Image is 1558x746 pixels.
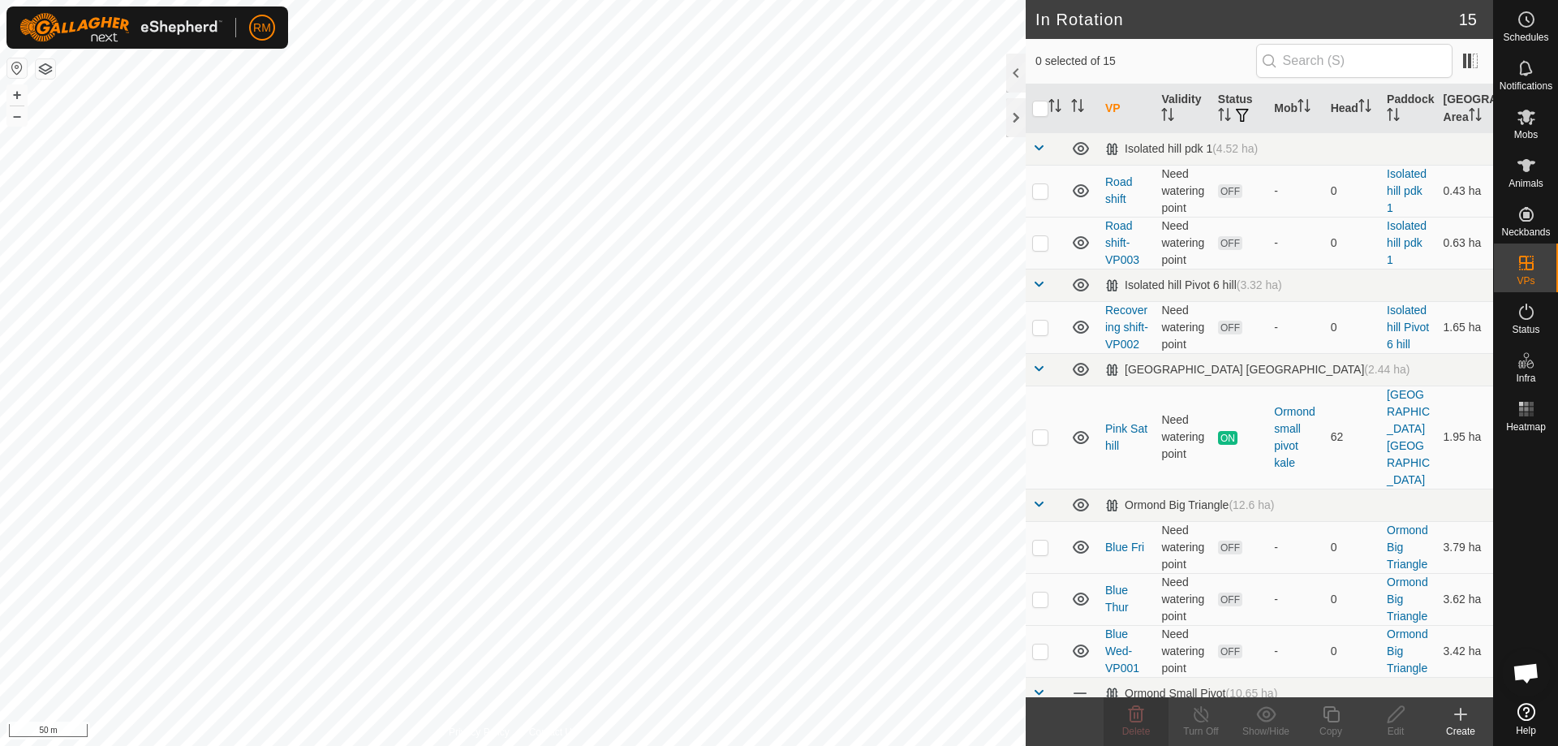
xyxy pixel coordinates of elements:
[1122,726,1151,737] span: Delete
[1218,431,1237,445] span: ON
[1387,304,1429,351] a: Isolated hill Pivot 6 hill
[1105,278,1282,292] div: Isolated hill Pivot 6 hill
[1212,84,1267,133] th: Status
[1237,278,1282,291] span: (3.32 ha)
[7,106,27,126] button: –
[1218,236,1242,250] span: OFF
[1155,84,1211,133] th: Validity
[253,19,271,37] span: RM
[1218,321,1242,334] span: OFF
[1218,184,1242,198] span: OFF
[1105,304,1148,351] a: Recovering shift-VP002
[1274,403,1317,472] div: Ormond small pivot kale
[1500,81,1552,91] span: Notifications
[1437,301,1493,353] td: 1.65 ha
[1274,539,1317,556] div: -
[1155,386,1211,489] td: Need watering point
[1437,386,1493,489] td: 1.95 ha
[1229,498,1274,511] span: (12.6 ha)
[1324,165,1380,217] td: 0
[529,725,577,740] a: Contact Us
[1161,110,1174,123] p-sorticon: Activate to sort
[1035,53,1256,70] span: 0 selected of 15
[1387,219,1427,266] a: Isolated hill pdk 1
[1516,373,1535,383] span: Infra
[449,725,510,740] a: Privacy Policy
[1324,386,1380,489] td: 62
[1437,217,1493,269] td: 0.63 ha
[1437,84,1493,133] th: [GEOGRAPHIC_DATA] Area
[1274,643,1317,660] div: -
[1509,179,1543,188] span: Animals
[1256,44,1453,78] input: Search (S)
[1506,422,1546,432] span: Heatmap
[1437,573,1493,625] td: 3.62 ha
[1099,84,1155,133] th: VP
[1274,319,1317,336] div: -
[1298,101,1311,114] p-sorticon: Activate to sort
[1358,101,1371,114] p-sorticon: Activate to sort
[1218,645,1242,658] span: OFF
[1324,521,1380,573] td: 0
[1155,573,1211,625] td: Need watering point
[1324,301,1380,353] td: 0
[1437,625,1493,677] td: 3.42 ha
[1514,130,1538,140] span: Mobs
[1155,301,1211,353] td: Need watering point
[1387,167,1427,214] a: Isolated hill pdk 1
[1105,627,1139,675] a: Blue Wed-VP001
[1324,217,1380,269] td: 0
[1155,217,1211,269] td: Need watering point
[1387,627,1428,675] a: Ormond Big Triangle
[1105,541,1144,554] a: Blue Fri
[1324,625,1380,677] td: 0
[1387,388,1430,486] a: [GEOGRAPHIC_DATA] [GEOGRAPHIC_DATA]
[1324,573,1380,625] td: 0
[1168,724,1233,739] div: Turn Off
[1516,726,1536,735] span: Help
[1387,576,1428,623] a: Ormond Big Triangle
[1218,110,1231,123] p-sorticon: Activate to sort
[1503,32,1548,42] span: Schedules
[1428,724,1493,739] div: Create
[1105,219,1139,266] a: Road shift-VP003
[1274,235,1317,252] div: -
[1218,593,1242,606] span: OFF
[1274,183,1317,200] div: -
[1225,687,1277,700] span: (10.65 ha)
[1048,101,1061,114] p-sorticon: Activate to sort
[1364,363,1410,376] span: (2.44 ha)
[1512,325,1539,334] span: Status
[1298,724,1363,739] div: Copy
[1233,724,1298,739] div: Show/Hide
[1218,541,1242,554] span: OFF
[7,58,27,78] button: Reset Map
[1324,84,1380,133] th: Head
[1517,276,1534,286] span: VPs
[1501,227,1550,237] span: Neckbands
[7,85,27,105] button: +
[1212,142,1258,155] span: (4.52 ha)
[1363,724,1428,739] div: Edit
[1155,625,1211,677] td: Need watering point
[1459,7,1477,32] span: 15
[1105,175,1132,205] a: Road shift
[1035,10,1459,29] h2: In Rotation
[36,59,55,79] button: Map Layers
[1105,422,1147,452] a: Pink Sat hill
[1437,165,1493,217] td: 0.43 ha
[1155,521,1211,573] td: Need watering point
[1105,142,1258,156] div: Isolated hill pdk 1
[1494,696,1558,742] a: Help
[1071,101,1084,114] p-sorticon: Activate to sort
[1105,584,1129,614] a: Blue Thur
[1155,165,1211,217] td: Need watering point
[1274,591,1317,608] div: -
[1469,110,1482,123] p-sorticon: Activate to sort
[19,13,222,42] img: Gallagher Logo
[1380,84,1436,133] th: Paddock
[1105,498,1274,512] div: Ormond Big Triangle
[1105,363,1410,377] div: [GEOGRAPHIC_DATA] [GEOGRAPHIC_DATA]
[1267,84,1323,133] th: Mob
[1502,649,1551,697] div: Open chat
